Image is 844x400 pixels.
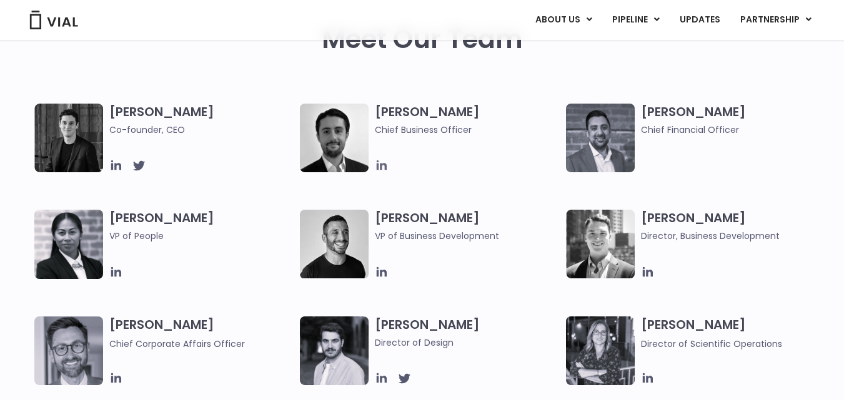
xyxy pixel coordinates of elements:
[525,9,602,31] a: ABOUT USMenu Toggle
[109,104,294,137] h3: [PERSON_NAME]
[641,338,782,350] span: Director of Scientific Operations
[300,210,369,278] img: A black and white photo of a man smiling.
[109,229,294,243] span: VP of People
[300,316,369,385] img: Headshot of smiling man named Albert
[375,229,559,243] span: VP of Business Development
[300,104,369,172] img: A black and white photo of a man in a suit holding a vial.
[641,104,825,137] h3: [PERSON_NAME]
[641,316,825,351] h3: [PERSON_NAME]
[109,123,294,137] span: Co-founder, CEO
[34,210,103,279] img: Catie
[602,9,669,31] a: PIPELINEMenu Toggle
[109,316,294,351] h3: [PERSON_NAME]
[641,229,825,243] span: Director, Business Development
[109,210,294,261] h3: [PERSON_NAME]
[670,9,730,31] a: UPDATES
[375,336,559,349] span: Director of Design
[34,104,103,172] img: A black and white photo of a man in a suit attending a Summit.
[34,316,103,385] img: Paolo-M
[29,11,79,29] img: Vial Logo
[375,316,559,349] h3: [PERSON_NAME]
[322,24,523,54] h2: Meet Our Team
[566,210,635,278] img: A black and white photo of a smiling man in a suit at ARVO 2023.
[641,123,825,137] span: Chief Financial Officer
[109,338,245,350] span: Chief Corporate Affairs Officer
[566,316,635,385] img: Headshot of smiling woman named Sarah
[641,210,825,243] h3: [PERSON_NAME]
[566,104,635,172] img: Headshot of smiling man named Samir
[375,123,559,137] span: Chief Business Officer
[375,210,559,243] h3: [PERSON_NAME]
[730,9,822,31] a: PARTNERSHIPMenu Toggle
[375,104,559,137] h3: [PERSON_NAME]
